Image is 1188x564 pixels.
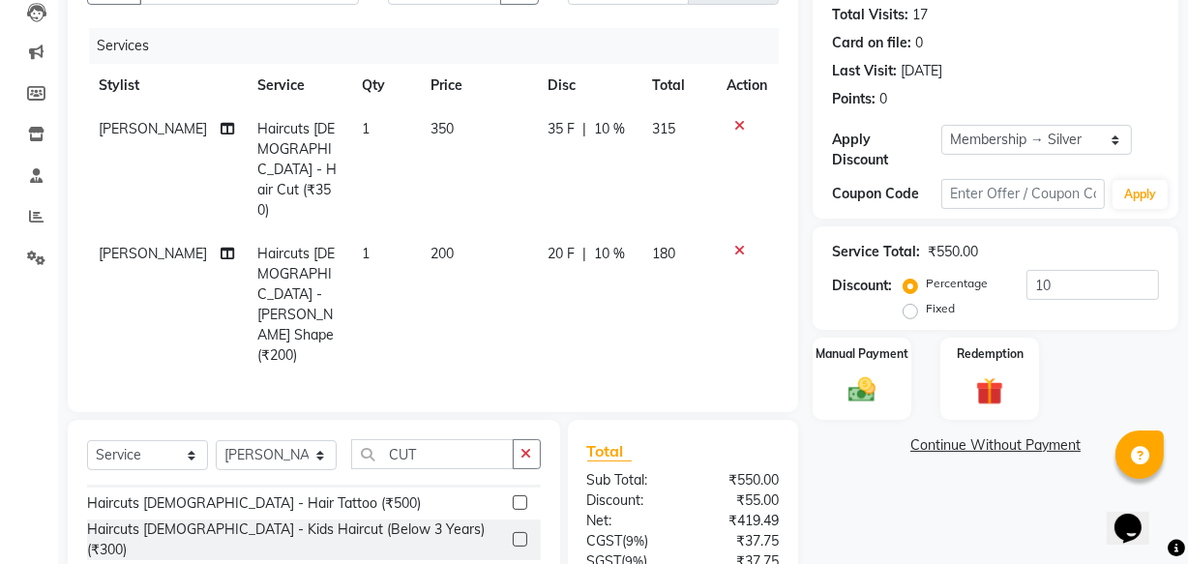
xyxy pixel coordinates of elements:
span: [PERSON_NAME] [99,245,207,262]
input: Search or Scan [351,439,514,469]
div: Sub Total: [573,470,683,490]
div: ₹37.75 [683,531,793,551]
a: Continue Without Payment [817,435,1174,456]
label: Redemption [957,345,1024,363]
span: Haircuts [DEMOGRAPHIC_DATA] - [PERSON_NAME] Shape (₹200) [258,245,336,364]
th: Disc [536,64,641,107]
span: | [582,119,586,139]
iframe: chat widget [1107,487,1169,545]
div: Service Total: [832,242,920,262]
div: Points: [832,89,876,109]
label: Manual Payment [816,345,908,363]
span: 10 % [594,119,625,139]
span: 200 [431,245,454,262]
span: Total [587,441,632,461]
div: ₹55.00 [683,490,793,511]
span: 315 [653,120,676,137]
span: CGST [587,532,623,549]
div: ₹419.49 [683,511,793,531]
button: Apply [1113,180,1168,209]
th: Qty [350,64,419,107]
div: 17 [912,5,928,25]
label: Fixed [926,300,955,317]
input: Enter Offer / Coupon Code [941,179,1105,209]
div: ₹550.00 [928,242,978,262]
span: 10 % [594,244,625,264]
div: Haircuts [DEMOGRAPHIC_DATA] - Hair Tattoo (₹500) [87,493,421,514]
span: 1 [362,120,370,137]
div: 0 [879,89,887,109]
img: _cash.svg [840,374,884,406]
span: [PERSON_NAME] [99,120,207,137]
div: Discount: [832,276,892,296]
div: Apply Discount [832,130,941,170]
div: ₹550.00 [683,470,793,490]
label: Percentage [926,275,988,292]
div: Net: [573,511,683,531]
div: [DATE] [901,61,942,81]
span: | [582,244,586,264]
div: Coupon Code [832,184,941,204]
th: Stylist [87,64,247,107]
th: Action [715,64,779,107]
div: 0 [915,33,923,53]
span: Haircuts [DEMOGRAPHIC_DATA] - Hair Cut (₹350) [258,120,338,219]
div: Haircuts [DEMOGRAPHIC_DATA] - Kids Haircut (Below 3 Years) (₹300) [87,519,505,560]
div: ( ) [573,531,683,551]
div: Card on file: [832,33,911,53]
div: Services [89,28,793,64]
span: 180 [653,245,676,262]
div: Last Visit: [832,61,897,81]
th: Price [419,64,536,107]
div: Discount: [573,490,683,511]
span: 20 F [548,244,575,264]
th: Service [247,64,350,107]
span: 350 [431,120,454,137]
img: _gift.svg [967,374,1012,408]
th: Total [641,64,716,107]
span: 1 [362,245,370,262]
span: 9% [627,533,645,549]
span: 35 F [548,119,575,139]
div: Total Visits: [832,5,908,25]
